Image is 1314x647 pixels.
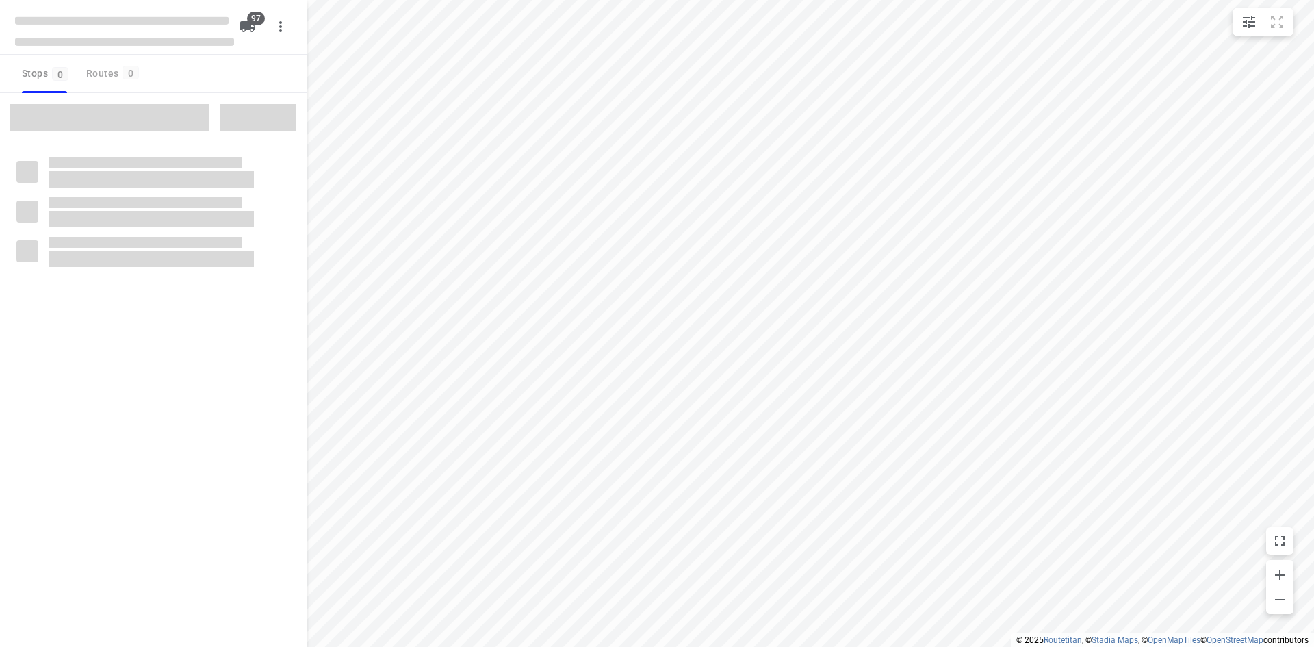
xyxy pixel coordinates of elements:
div: small contained button group [1233,8,1293,36]
a: OpenStreetMap [1207,635,1263,645]
button: Map settings [1235,8,1263,36]
a: Routetitan [1044,635,1082,645]
li: © 2025 , © , © © contributors [1016,635,1309,645]
a: Stadia Maps [1092,635,1138,645]
a: OpenMapTiles [1148,635,1200,645]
